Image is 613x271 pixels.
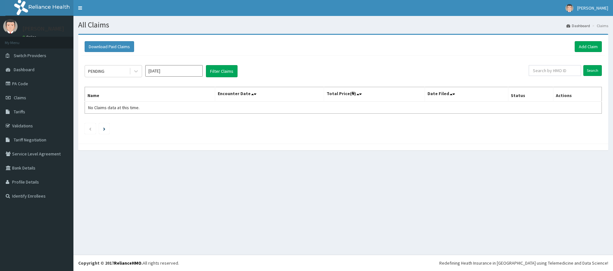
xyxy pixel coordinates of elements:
span: No Claims data at this time. [88,105,140,110]
span: [PERSON_NAME] [577,5,608,11]
button: Download Paid Claims [85,41,134,52]
div: PENDING [88,68,104,74]
footer: All rights reserved. [73,255,613,271]
a: RelianceHMO [114,260,141,266]
span: Claims [14,95,26,101]
a: Online [22,35,38,39]
a: Previous page [89,126,92,132]
input: Search [583,65,602,76]
th: Encounter Date [215,87,324,102]
a: Add Claim [575,41,602,52]
input: Select Month and Year [145,65,203,77]
img: User Image [3,19,18,34]
strong: Copyright © 2017 . [78,260,143,266]
span: Switch Providers [14,53,46,58]
a: Dashboard [566,23,590,28]
div: Redefining Heath Insurance in [GEOGRAPHIC_DATA] using Telemedicine and Data Science! [439,260,608,266]
img: User Image [565,4,573,12]
th: Date Filed [425,87,508,102]
li: Claims [591,23,608,28]
th: Actions [553,87,602,102]
span: Tariff Negotiation [14,137,46,143]
p: [PERSON_NAME] [22,26,64,32]
th: Total Price(₦) [324,87,425,102]
th: Status [508,87,553,102]
th: Name [85,87,215,102]
span: Dashboard [14,67,34,72]
a: Next page [103,126,105,132]
span: Tariffs [14,109,25,115]
h1: All Claims [78,21,608,29]
button: Filter Claims [206,65,238,77]
input: Search by HMO ID [529,65,581,76]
